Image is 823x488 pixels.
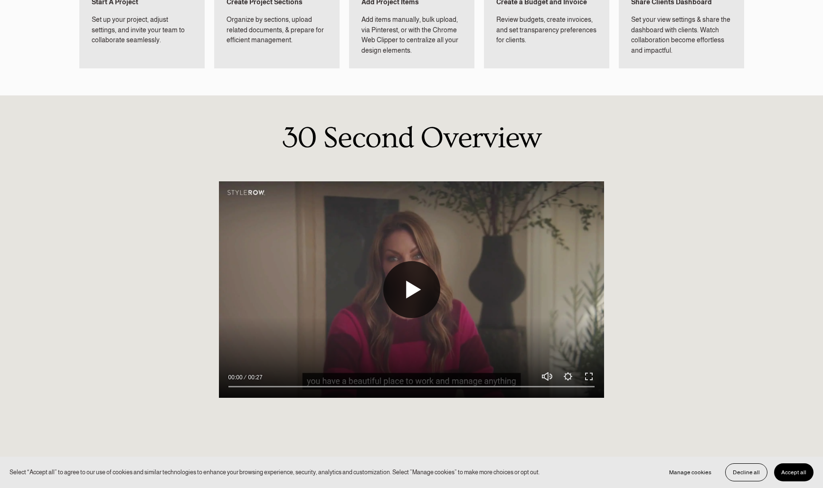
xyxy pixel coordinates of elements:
div: Duration [245,373,265,382]
span: Accept all [781,469,806,476]
div: Current time [228,373,245,382]
h1: 30 Second Overview [135,122,688,155]
p: Add items manually, bulk upload, via Pinterest, or with the Chrome Web Clipper to centralize all ... [361,15,462,56]
p: Organize by sections, upload related documents, & prepare for efficient management. [227,15,327,46]
button: Accept all [774,463,814,481]
button: Play [383,261,440,318]
p: Set your view settings & share the dashboard with clients. Watch collaboration become effortless ... [631,15,731,56]
span: Manage cookies [669,469,711,476]
span: Decline all [733,469,760,476]
button: Decline all [725,463,767,481]
input: Seek [228,384,595,390]
p: Review budgets, create invoices, and set transparency preferences for clients. [496,15,596,46]
p: Select “Accept all” to agree to our use of cookies and similar technologies to enhance your brows... [9,468,540,477]
button: Manage cookies [662,463,719,481]
p: Set up your project, adjust settings, and invite your team to collaborate seamlessly. [92,15,192,46]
